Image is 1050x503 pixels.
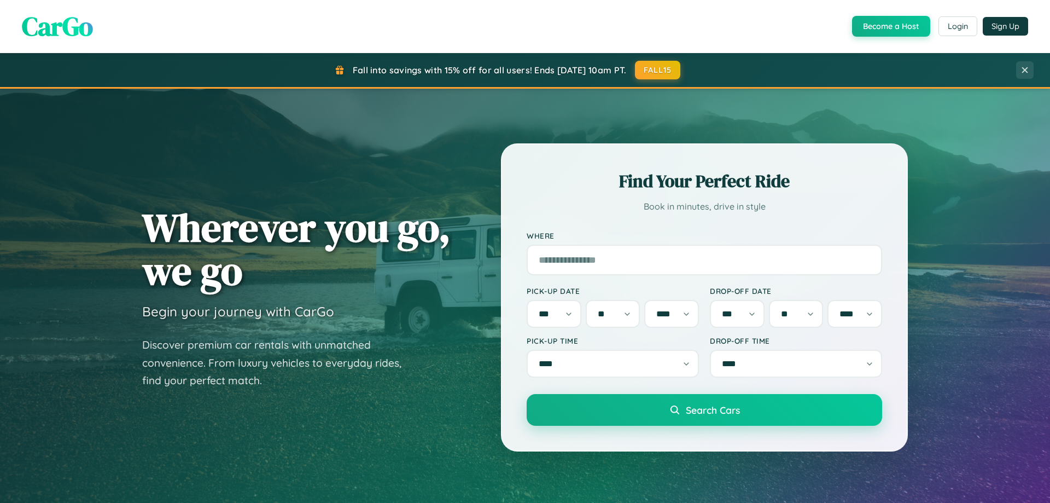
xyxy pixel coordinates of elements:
p: Discover premium car rentals with unmatched convenience. From luxury vehicles to everyday rides, ... [142,336,416,390]
h2: Find Your Perfect Ride [527,169,882,193]
span: CarGo [22,8,93,44]
label: Drop-off Time [710,336,882,345]
span: Fall into savings with 15% off for all users! Ends [DATE] 10am PT. [353,65,627,76]
span: Search Cars [686,404,740,416]
label: Pick-up Date [527,286,699,296]
p: Book in minutes, drive in style [527,199,882,215]
button: Search Cars [527,394,882,426]
h3: Begin your journey with CarGo [142,303,334,320]
label: Where [527,231,882,240]
button: FALL15 [635,61,681,79]
label: Pick-up Time [527,336,699,345]
label: Drop-off Date [710,286,882,296]
button: Login [938,16,977,36]
button: Become a Host [852,16,930,37]
h1: Wherever you go, we go [142,206,451,292]
button: Sign Up [983,17,1028,36]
